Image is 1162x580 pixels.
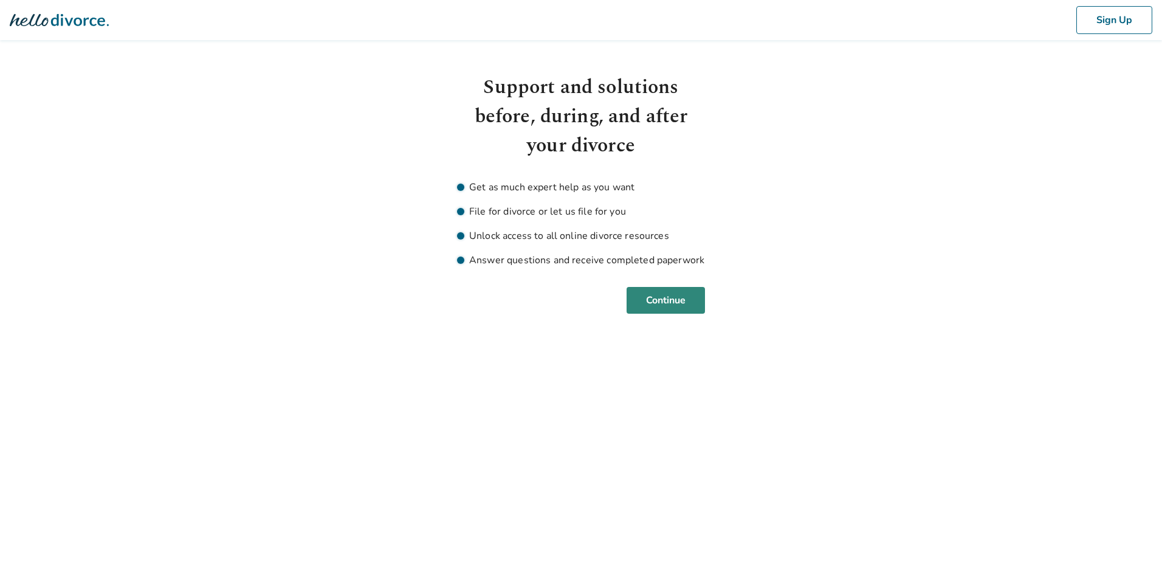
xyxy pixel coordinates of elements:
[457,73,705,161] h1: Support and solutions before, during, and after your divorce
[457,180,705,195] li: Get as much expert help as you want
[457,253,705,268] li: Answer questions and receive completed paperwork
[627,287,705,314] button: Continue
[457,229,705,243] li: Unlock access to all online divorce resources
[1101,522,1162,580] iframe: Chat Widget
[457,204,705,219] li: File for divorce or let us file for you
[1076,6,1152,34] button: Sign Up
